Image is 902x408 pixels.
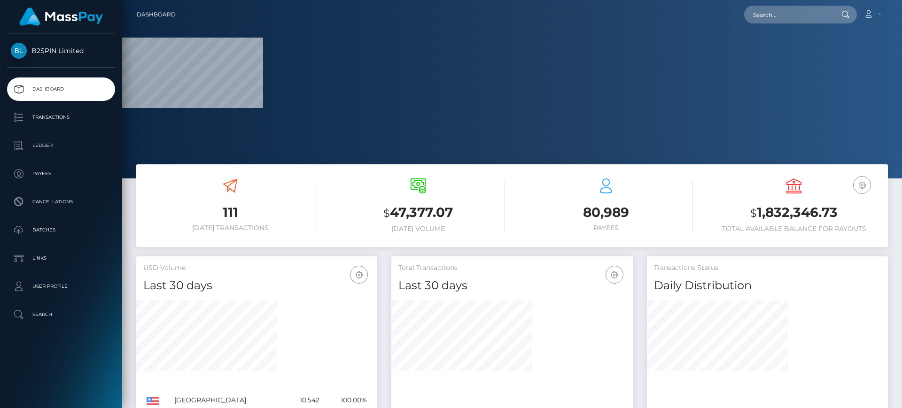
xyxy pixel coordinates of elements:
a: Dashboard [7,77,115,101]
h3: 1,832,346.73 [707,203,881,223]
h4: Last 30 days [398,277,625,294]
p: Batches [11,223,111,237]
h6: Total Available Balance for Payouts [707,225,881,233]
p: Payees [11,167,111,181]
img: US.png [147,397,159,405]
p: Transactions [11,110,111,124]
small: $ [383,207,390,220]
h5: Transactions Status [654,263,881,273]
small: $ [750,207,757,220]
a: Search [7,303,115,326]
img: MassPay Logo [19,8,103,26]
a: Batches [7,218,115,242]
h6: [DATE] Transactions [143,224,317,232]
a: Dashboard [137,5,176,24]
p: Ledger [11,139,111,153]
p: Links [11,251,111,265]
h6: [DATE] Volume [331,225,505,233]
a: Links [7,246,115,270]
a: Ledger [7,134,115,157]
h3: 80,989 [519,203,693,222]
a: Transactions [7,106,115,129]
h5: USD Volume [143,263,370,273]
a: Payees [7,162,115,185]
p: Dashboard [11,82,111,96]
input: Search... [744,6,832,23]
h5: Total Transactions [398,263,625,273]
h4: Daily Distribution [654,277,881,294]
h3: 111 [143,203,317,222]
p: User Profile [11,279,111,293]
h6: Payees [519,224,693,232]
a: User Profile [7,275,115,298]
p: Cancellations [11,195,111,209]
p: Search [11,308,111,322]
span: B2SPIN Limited [7,46,115,55]
h4: Last 30 days [143,277,370,294]
h3: 47,377.07 [331,203,505,223]
img: B2SPIN Limited [11,43,27,59]
a: Cancellations [7,190,115,214]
